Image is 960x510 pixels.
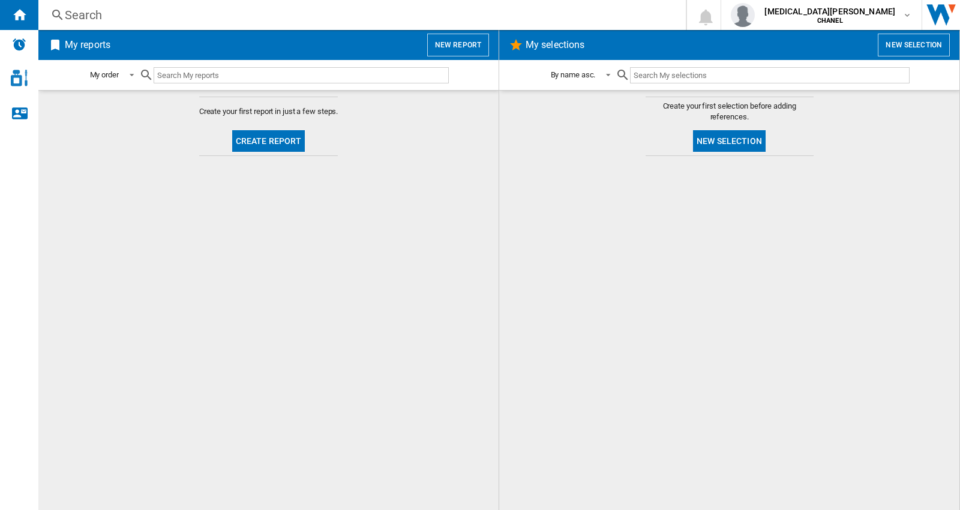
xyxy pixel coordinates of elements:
h2: My reports [62,34,113,56]
button: New report [427,34,489,56]
img: profile.jpg [731,3,755,27]
img: cosmetic-logo.svg [11,70,28,86]
input: Search My reports [154,67,449,83]
span: [MEDICAL_DATA][PERSON_NAME] [764,5,895,17]
span: Create your first selection before adding references. [646,101,814,122]
input: Search My selections [630,67,909,83]
img: alerts-logo.svg [12,37,26,52]
div: Search [65,7,655,23]
div: By name asc. [551,70,596,79]
h2: My selections [523,34,587,56]
button: Create report [232,130,305,152]
div: My order [90,70,119,79]
b: CHANEL [817,17,843,25]
button: New selection [693,130,766,152]
button: New selection [878,34,950,56]
span: Create your first report in just a few steps. [199,106,338,117]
